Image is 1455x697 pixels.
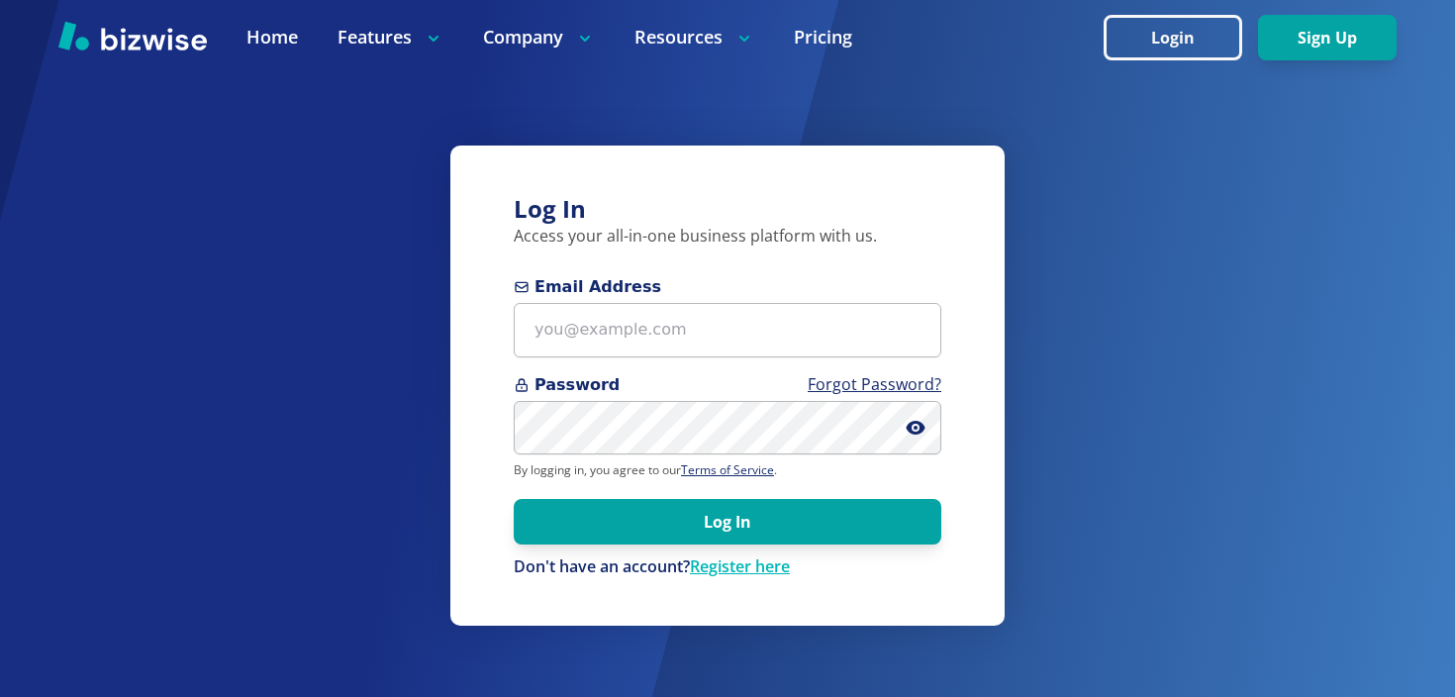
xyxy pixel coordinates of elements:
[514,226,941,248] p: Access your all-in-one business platform with us.
[634,25,754,50] p: Resources
[514,373,941,397] span: Password
[1104,15,1242,60] button: Login
[690,555,790,577] a: Register here
[514,275,941,299] span: Email Address
[514,462,941,478] p: By logging in, you agree to our .
[514,499,941,545] button: Log In
[514,303,941,357] input: you@example.com
[808,373,941,395] a: Forgot Password?
[1258,15,1397,60] button: Sign Up
[514,193,941,226] h3: Log In
[794,25,852,50] a: Pricing
[483,25,595,50] p: Company
[338,25,443,50] p: Features
[514,556,941,578] div: Don't have an account?Register here
[246,25,298,50] a: Home
[1258,29,1397,48] a: Sign Up
[681,461,774,478] a: Terms of Service
[514,556,941,578] p: Don't have an account?
[58,21,207,50] img: Bizwise Logo
[1104,29,1258,48] a: Login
